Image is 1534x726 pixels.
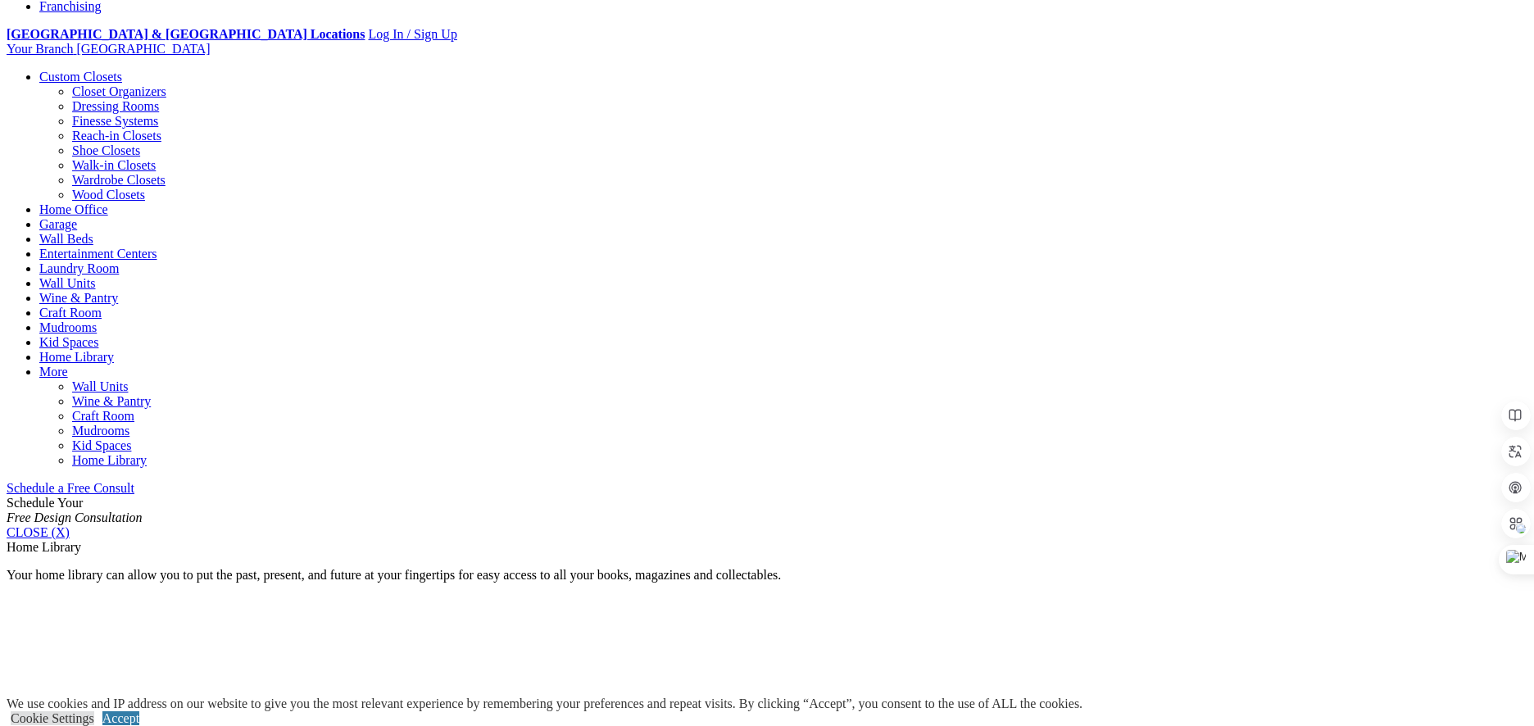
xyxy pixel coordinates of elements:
[39,335,98,349] a: Kid Spaces
[39,276,95,290] a: Wall Units
[72,409,134,423] a: Craft Room
[72,453,147,467] a: Home Library
[7,568,1527,583] p: Your home library can allow you to put the past, present, and future at your fingertips for easy ...
[39,350,114,364] a: Home Library
[7,525,70,539] a: CLOSE (X)
[72,129,161,143] a: Reach-in Closets
[72,379,128,393] a: Wall Units
[7,697,1082,711] div: We use cookies and IP address on our website to give you the most relevant experience by remember...
[72,173,166,187] a: Wardrobe Closets
[39,217,77,231] a: Garage
[72,438,131,452] a: Kid Spaces
[72,99,159,113] a: Dressing Rooms
[7,496,143,524] span: Schedule Your
[76,42,210,56] span: [GEOGRAPHIC_DATA]
[72,158,156,172] a: Walk-in Closets
[7,42,211,56] a: Your Branch [GEOGRAPHIC_DATA]
[7,510,143,524] em: Free Design Consultation
[72,424,129,438] a: Mudrooms
[72,84,166,98] a: Closet Organizers
[72,394,151,408] a: Wine & Pantry
[7,481,134,495] a: Schedule a Free Consult (opens a dropdown menu)
[39,306,102,320] a: Craft Room
[7,27,365,41] a: [GEOGRAPHIC_DATA] & [GEOGRAPHIC_DATA] Locations
[39,202,108,216] a: Home Office
[39,365,68,379] a: More menu text will display only on big screen
[39,261,119,275] a: Laundry Room
[39,70,122,84] a: Custom Closets
[11,711,94,725] a: Cookie Settings
[7,540,81,554] span: Home Library
[7,42,73,56] span: Your Branch
[39,291,118,305] a: Wine & Pantry
[39,320,97,334] a: Mudrooms
[39,247,157,261] a: Entertainment Centers
[102,711,139,725] a: Accept
[39,232,93,246] a: Wall Beds
[72,114,158,128] a: Finesse Systems
[72,143,140,157] a: Shoe Closets
[368,27,456,41] a: Log In / Sign Up
[72,188,145,202] a: Wood Closets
